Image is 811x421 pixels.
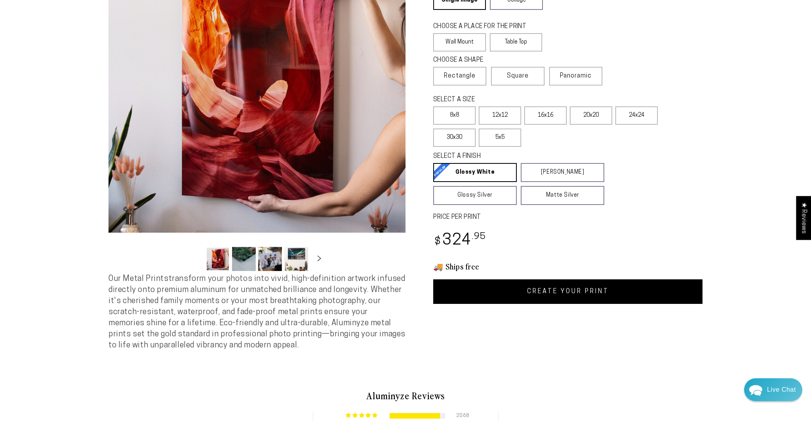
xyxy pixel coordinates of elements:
label: 20x20 [570,106,612,125]
span: Panoramic [560,73,592,79]
label: PRICE PER PRINT [433,213,702,222]
div: Contact Us Directly [767,378,796,401]
a: Matte Silver [521,186,604,205]
div: 2068 [456,413,466,419]
a: CREATE YOUR PRINT [433,279,702,304]
label: Wall Mount [433,33,486,51]
label: 24x24 [615,106,658,125]
label: 12x12 [479,106,521,125]
span: $ [434,237,441,247]
div: Click to open Judge.me floating reviews tab [796,196,811,240]
button: Slide right [310,250,328,267]
label: Table Top [490,33,543,51]
button: Load image 2 in gallery view [232,247,256,271]
span: Rectangle [444,71,476,81]
button: Slide left [186,250,204,267]
a: [PERSON_NAME] [521,163,604,182]
bdi: 324 [433,233,486,248]
div: 91% (2068) reviews with 5 star rating [346,413,379,419]
h2: Aluminyze Reviews [174,389,637,402]
div: Chat widget toggle [744,378,802,401]
legend: SELECT A FINISH [433,152,585,161]
button: Load image 3 in gallery view [258,247,282,271]
a: Glossy Silver [433,186,517,205]
legend: CHOOSE A SHAPE [433,56,536,65]
span: Square [507,71,529,81]
legend: CHOOSE A PLACE FOR THE PRINT [433,22,535,31]
label: 16x16 [524,106,567,125]
span: Our Metal Prints transform your photos into vivid, high-definition artwork infused directly onto ... [109,275,405,349]
label: 8x8 [433,106,476,125]
sup: .95 [472,232,486,241]
button: Load image 4 in gallery view [284,247,308,271]
h3: 🚚 Ships free [433,261,702,271]
legend: SELECT A SIZE [433,95,592,104]
button: Load image 1 in gallery view [206,247,230,271]
label: 30x30 [433,129,476,147]
label: 5x5 [479,129,521,147]
a: Glossy White [433,163,517,182]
